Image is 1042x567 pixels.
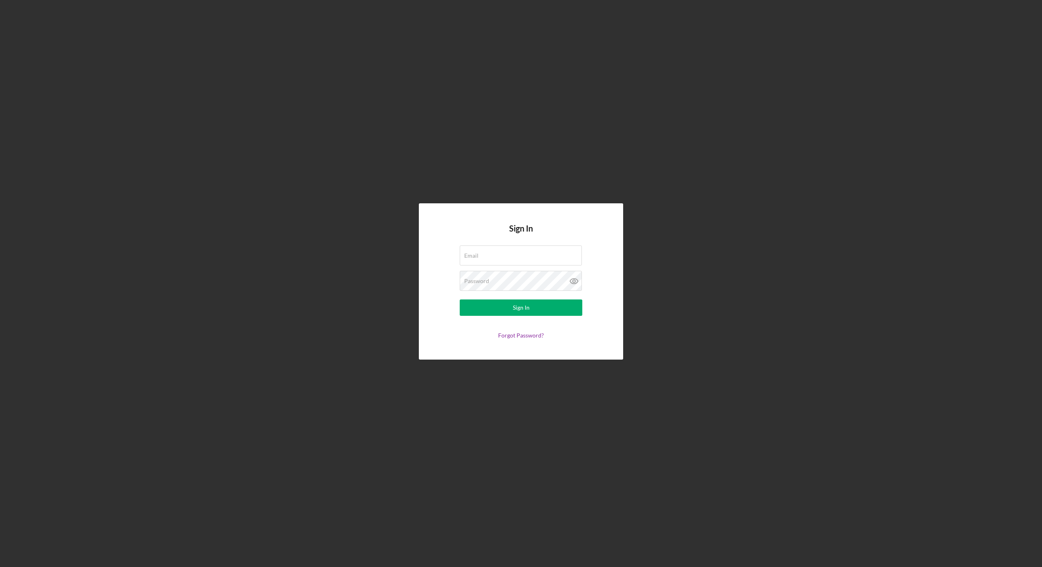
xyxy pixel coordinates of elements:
[464,252,479,259] label: Email
[513,299,530,316] div: Sign In
[460,299,582,316] button: Sign In
[498,332,544,339] a: Forgot Password?
[509,224,533,245] h4: Sign In
[464,278,489,284] label: Password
